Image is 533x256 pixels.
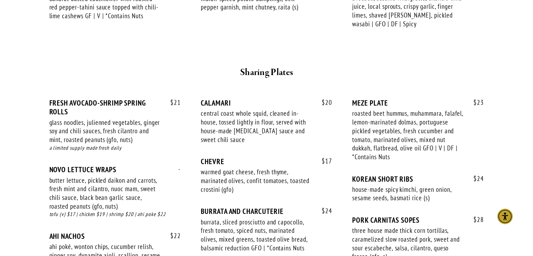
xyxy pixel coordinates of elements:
[466,216,484,224] span: 28
[352,175,484,183] div: KOREAN SHORT RIBS
[473,215,477,224] span: $
[201,99,332,107] div: CALAMARI
[473,98,477,107] span: $
[466,99,484,107] span: 23
[49,232,181,241] div: AHI NACHOS
[49,118,161,144] div: glass noodles, julienned vegetables, ginger soy and chili sauces, fresh cilantro and mint, roaste...
[201,168,312,194] div: warmed goat cheese, fresh thyme, marinated olives, confit tomatoes, toasted crostini (gfo)
[170,231,174,240] span: $
[352,109,464,161] div: roasted beet hummus, muhammara, falafel, lemon-marinated dolmas, portuguese pickled vegetables, f...
[322,157,325,165] span: $
[49,99,181,116] div: FRESH AVOCADO-SHRIMP SPRING ROLLS
[240,66,293,79] strong: Sharing Plates
[322,98,325,107] span: $
[352,185,464,202] div: house-made spicy kimchi, green onion, sesame seeds, basmati rice (s)
[201,109,312,144] div: central coast whole squid, cleaned in-house, tossed lightly in flour, served with house-made [MED...
[201,157,332,166] div: CHEVRE
[466,175,484,183] span: 24
[497,209,513,224] div: Accessibility Menu
[315,207,332,215] span: 24
[170,98,174,107] span: $
[171,165,181,173] span: -
[49,165,181,174] div: NOVO LETTUCE WRAPS
[49,144,181,152] div: a limited supply made fresh daily
[352,99,484,107] div: MEZE PLATE
[322,207,325,215] span: $
[201,218,312,252] div: burrata, sliced prosciutto and capocollo, fresh tomato, spiced nuts, marinated olives, mixed gree...
[352,216,484,224] div: PORK CARNITAS SOPES
[315,99,332,107] span: 20
[163,232,181,240] span: 22
[473,174,477,183] span: $
[49,210,181,218] div: tofu (v) $17 | chicken $19 | shrimp $20 | ahi poke $22
[201,207,332,216] div: BURRATA AND CHARCUTERIE
[163,99,181,107] span: 21
[315,157,332,165] span: 17
[49,176,161,211] div: butter lettuce, pickled daikon and carrots, fresh mint and cilantro, nuoc mam, sweet chili sauce,...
